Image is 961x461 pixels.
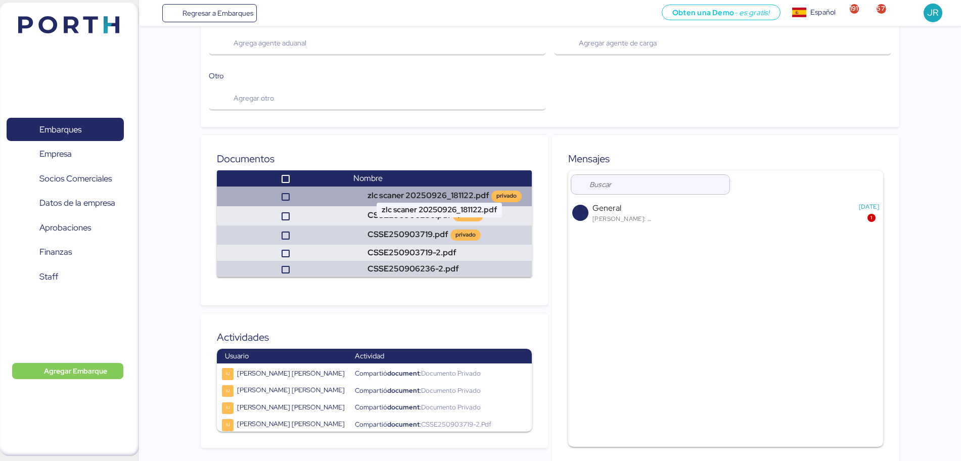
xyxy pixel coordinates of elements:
span: JR [927,6,938,19]
td: CSSE250903719-2.pdf [349,245,532,261]
div: Mensajes [568,151,883,166]
div: [PERSON_NAME] [PERSON_NAME] [227,368,345,379]
button: Agregar otro [209,85,546,111]
a: Datos de la empresa [7,192,124,215]
span: Compartió [355,420,387,429]
span: document [387,369,420,378]
input: Buscar [589,174,724,195]
a: Staff [7,265,124,288]
div: privado [458,211,478,219]
span: : [420,386,421,395]
div: Actividades [217,330,532,345]
span: Embarques [39,122,81,137]
span: Regresar a Embarques [182,7,253,19]
span: Compartió [355,386,387,395]
div: privado [455,231,476,239]
span: IU [226,388,230,394]
span: Compartió [355,403,387,411]
span: Documento Privado [421,369,481,378]
div: [PERSON_NAME]: CSSE250906236-2.pdf [592,215,653,222]
a: Aprobaciones [7,216,124,239]
span: Actividad [355,351,384,360]
td: CSSE250906236-2.pdf [349,261,532,277]
div: Español [810,7,836,18]
a: Regresar a Embarques [162,4,257,22]
div: General [592,203,851,213]
div: privado [496,192,517,200]
a: Finanzas [7,241,124,264]
span: Agregar otro [234,92,274,104]
span: : [420,369,421,378]
td: CSSE250903719.pdf [349,225,532,245]
div: Documentos [217,151,532,166]
span: Empresa [39,147,72,161]
span: Documento Privado [421,403,481,411]
span: IU [226,371,230,377]
span: Usuario [225,351,249,360]
span: Agregar agente de carga [579,37,657,49]
span: Documento Privado [421,386,481,395]
div: [PERSON_NAME] [PERSON_NAME] [227,419,345,429]
span: : [420,420,421,429]
span: IU [226,422,230,428]
a: Empresa [7,143,124,166]
span: Nombre [353,173,383,183]
button: Agrega agente aduanal [209,30,546,56]
span: Staff [39,269,58,284]
span: Finanzas [39,245,72,259]
div: [PERSON_NAME] [PERSON_NAME] [227,402,345,412]
span: document [387,420,420,429]
span: Agrega agente aduanal [234,37,306,49]
button: Agregar agente de carga [554,30,891,56]
button: Menu [145,5,162,22]
span: document [387,386,420,395]
span: : [420,403,421,411]
span: document [387,403,420,411]
span: Socios Comerciales [39,171,112,186]
td: CSSE250906236.pdf [349,206,532,225]
span: Agregar Embarque [44,365,107,377]
div: [DATE] [859,203,879,210]
span: IU [226,405,230,411]
div: [PERSON_NAME] [PERSON_NAME] [227,385,345,395]
span: Datos de la empresa [39,196,115,210]
td: zlc scaner 20250926_181122.pdf [349,187,532,206]
span: Aprobaciones [39,220,91,235]
span: Compartió [355,369,387,378]
a: Socios Comerciales [7,167,124,190]
button: Agregar Embarque [12,363,123,379]
span: CSSE250903719-2.pdf [421,420,491,429]
a: Embarques [7,118,124,141]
